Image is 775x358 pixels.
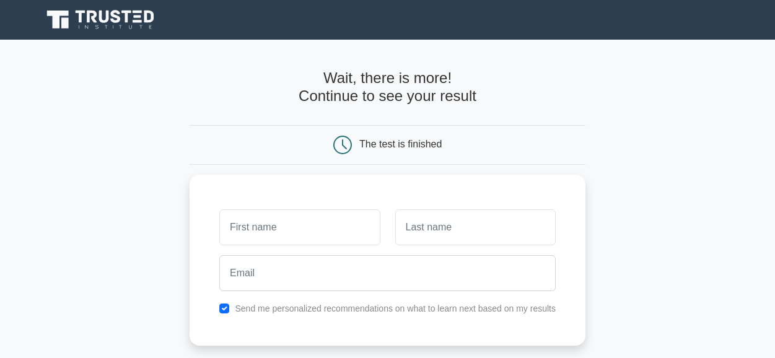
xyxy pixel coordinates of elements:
[235,303,556,313] label: Send me personalized recommendations on what to learn next based on my results
[190,69,585,105] h4: Wait, there is more! Continue to see your result
[219,255,556,291] input: Email
[395,209,556,245] input: Last name
[359,139,442,149] div: The test is finished
[219,209,380,245] input: First name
